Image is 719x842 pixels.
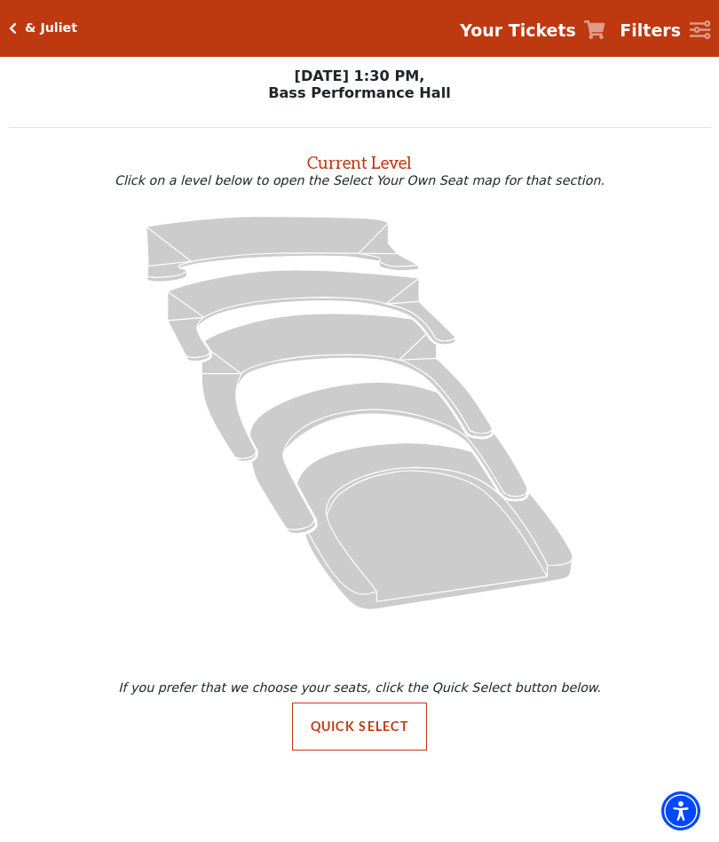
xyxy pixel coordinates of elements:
h2: Current Level [9,145,711,173]
a: Click here to go back to filters [9,22,17,35]
p: If you prefer that we choose your seats, click the Quick Select button below. [12,680,707,695]
div: Accessibility Menu [661,791,700,830]
strong: Filters [620,20,681,40]
a: Filters [620,18,710,44]
p: Click on a level below to open the Select Your Own Seat map for that section. [9,173,711,187]
path: Orchestra / Parterre Circle - Seats Available: 32 [296,442,573,608]
path: Lower Gallery - Seats Available: 78 [168,270,455,361]
path: Upper Gallery - Seats Available: 308 [146,216,419,282]
h5: & Juliet [25,20,77,36]
strong: Your Tickets [460,20,576,40]
a: Your Tickets [460,18,605,44]
button: Quick Select [292,703,428,751]
p: [DATE] 1:30 PM, Bass Performance Hall [9,68,711,101]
